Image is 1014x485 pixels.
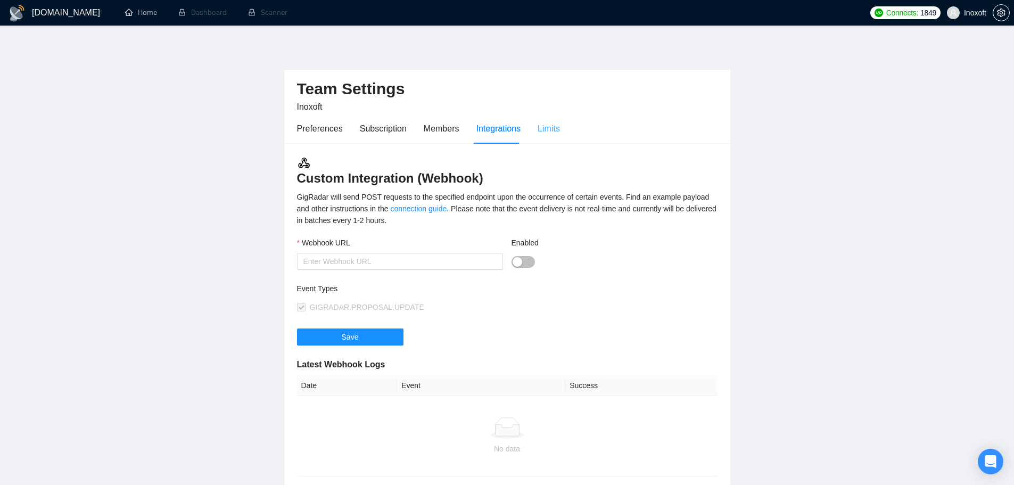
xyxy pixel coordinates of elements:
h3: Custom Integration (Webhook) [297,156,718,187]
span: Save [342,331,359,343]
label: Enabled [512,237,539,249]
span: setting [993,9,1009,17]
div: No data [301,443,713,455]
input: Webhook URL [297,253,503,270]
div: Preferences [297,122,343,135]
button: Save [297,328,403,346]
img: upwork-logo.png [875,9,883,17]
div: Subscription [360,122,407,135]
div: Members [424,122,459,135]
th: Date [297,375,398,396]
button: setting [993,4,1010,21]
img: logo [9,5,26,22]
div: GigRadar will send POST requests to the specified endpoint upon the occurrence of certain events.... [297,191,718,226]
a: homeHome [125,8,157,17]
h2: Team Settings [297,78,718,100]
img: webhook.3a52c8ec.svg [297,156,311,170]
span: Inoxoft [297,102,323,111]
span: user [950,9,957,17]
label: Webhook URL [297,237,350,249]
span: 1849 [920,7,936,19]
span: Connects: [886,7,918,19]
a: connection guide [390,204,447,213]
h5: Latest Webhook Logs [297,358,718,371]
div: Limits [538,122,560,135]
div: Integrations [476,122,521,135]
a: setting [993,9,1010,17]
div: Open Intercom Messenger [978,449,1003,474]
span: GIGRADAR.PROPOSAL.UPDATE [310,303,424,311]
label: Event Types [297,283,338,294]
button: Enabled [512,256,535,268]
th: Success [565,375,717,396]
th: Event [397,375,565,396]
